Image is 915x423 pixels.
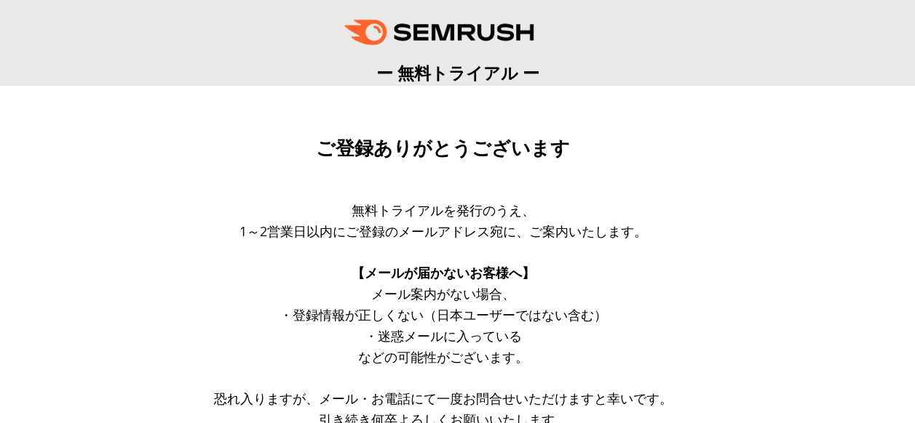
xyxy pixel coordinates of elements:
span: などの可能性がございます。 [358,348,528,366]
span: ・登録情報が正しくない（日本ユーザーではない含む） [280,306,607,323]
span: ・迷惑メールに入っている [365,327,522,345]
span: ー 無料トライアル ー [376,61,539,84]
span: 1～2営業日以内にご登録のメールアドレス宛に、ご案内いたします。 [239,222,647,240]
span: 【メールが届かないお客様へ】 [352,264,535,281]
span: ご登録ありがとうございます [316,137,570,159]
span: 無料トライアルを発行のうえ、 [352,201,535,219]
span: 恐れ入りますが、メール・お電話にて一度お問合せいただけますと幸いです。 [214,390,673,407]
span: メール案内がない場合、 [371,285,515,302]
